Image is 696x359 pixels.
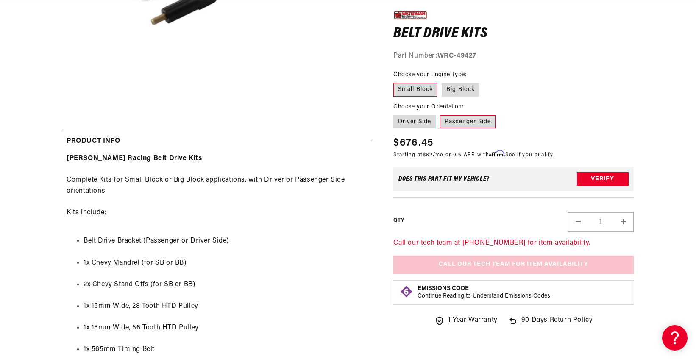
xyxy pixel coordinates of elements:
span: 1 Year Warranty [448,315,498,326]
label: QTY [393,217,404,224]
a: Call our tech team at [PHONE_NUMBER] for item availability. [393,240,590,246]
a: 1 Year Warranty [434,315,498,326]
li: Belt Drive Bracket (Passenger or Driver Side) [84,236,372,247]
summary: Product Info [62,129,376,154]
label: Passenger Side [440,115,496,128]
strong: WRC-49427 [437,52,476,59]
legend: Choose your Engine Type: [393,70,467,79]
legend: Choose your Orientation: [393,102,464,111]
a: 90 Days Return Policy [508,315,593,334]
span: 90 Days Return Policy [521,315,593,334]
li: 1x 15mm Wide, 56 Tooth HTD Pulley [84,323,372,334]
label: Big Block [442,83,479,97]
button: Verify [577,172,629,186]
span: $676.45 [393,135,433,151]
span: $62 [423,152,433,157]
div: Does This part fit My vehicle? [398,176,490,182]
img: Emissions code [400,285,413,298]
li: 1x 15mm Wide, 28 Tooth HTD Pulley [84,301,372,312]
li: 2x Chevy Stand Offs (for SB or BB) [84,279,372,290]
li: 1x 565mm Timing Belt [84,344,372,355]
label: Small Block [393,83,437,97]
div: Part Number: [393,51,634,62]
li: 1x Chevy Mandrel (for SB or BB) [84,258,372,269]
span: Affirm [489,150,504,157]
h2: Product Info [67,136,120,147]
button: Emissions CodeContinue Reading to Understand Emissions Codes [418,285,550,300]
p: Starting at /mo or 0% APR with . [393,151,553,159]
strong: Emissions Code [418,285,469,292]
p: Continue Reading to Understand Emissions Codes [418,293,550,300]
label: Driver Side [393,115,436,128]
strong: [PERSON_NAME] Racing Belt Drive Kits [67,155,202,162]
a: See if you qualify - Learn more about Affirm Financing (opens in modal) [505,152,553,157]
h1: Belt Drive Kits [393,27,634,41]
